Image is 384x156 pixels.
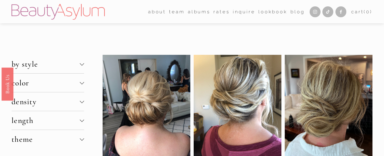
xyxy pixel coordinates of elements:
a: Inquire [233,7,255,16]
a: 0 items in cart [351,8,372,16]
a: albums [188,7,210,16]
span: length [12,116,80,125]
a: Instagram [310,6,321,17]
button: density [12,92,84,111]
a: Facebook [335,6,346,17]
span: density [12,97,80,106]
button: by style [12,55,84,73]
img: Beauty Asylum | Bridal Hair &amp; Makeup Charlotte &amp; Atlanta [12,4,105,20]
a: Blog [291,7,304,16]
a: Rates [213,7,229,16]
a: folder dropdown [148,7,166,16]
span: color [12,78,80,88]
button: theme [12,130,84,148]
span: 0 [366,9,370,15]
button: color [12,74,84,92]
span: ( ) [364,9,372,15]
a: TikTok [322,6,333,17]
a: Book Us [2,67,13,100]
span: team [169,8,185,16]
a: folder dropdown [169,7,185,16]
a: Lookbook [258,7,287,16]
span: about [148,8,166,16]
span: by style [12,59,80,69]
span: theme [12,134,80,144]
button: length [12,111,84,130]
